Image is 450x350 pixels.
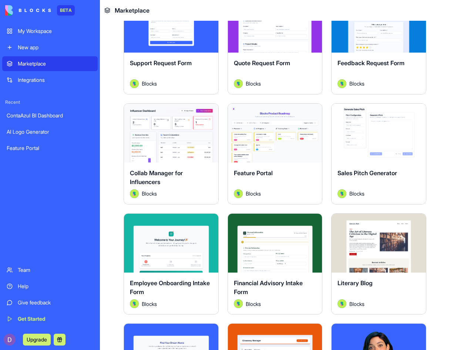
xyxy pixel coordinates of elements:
[7,112,93,119] div: ContaAzul BI Dashboard
[2,279,98,294] a: Help
[130,299,139,308] img: Avatar
[337,299,346,308] img: Avatar
[234,279,303,296] span: Financial Advisory Intake Form
[4,334,16,346] img: ACg8ocJj1Kbh93fj4DMBfw3L4IWNuP8exeH4xpENKjKJJYdWKahY2Q=s96-c
[130,279,210,296] span: Employee Onboarding Intake Form
[2,108,98,123] a: ContaAzul BI Dashboard
[2,263,98,277] a: Team
[337,169,397,177] span: Sales Pitch Generator
[2,311,98,326] a: Get Started
[2,141,98,156] a: Feature Portal
[2,24,98,39] a: My Workspace
[246,80,261,87] span: Blocks
[349,190,365,197] span: Blocks
[18,283,93,290] div: Help
[115,6,150,15] span: Marketplace
[337,189,346,198] img: Avatar
[7,144,93,152] div: Feature Portal
[246,300,261,308] span: Blocks
[234,169,273,177] span: Feature Portal
[228,213,323,314] a: Financial Advisory Intake FormAvatarBlocks
[18,44,93,51] div: New app
[349,80,365,87] span: Blocks
[2,73,98,87] a: Integrations
[228,103,323,204] a: Feature PortalAvatarBlocks
[5,5,51,16] img: logo
[18,315,93,323] div: Get Started
[2,124,98,139] a: AI Logo Generator
[142,190,157,197] span: Blocks
[18,76,93,84] div: Integrations
[234,59,290,67] span: Quote Request Form
[337,279,373,287] span: Literary Blog
[23,334,51,346] button: Upgrade
[2,40,98,55] a: New app
[18,266,93,274] div: Team
[18,299,93,306] div: Give feedback
[23,336,51,343] a: Upgrade
[124,213,219,314] a: Employee Onboarding Intake FormAvatarBlocks
[124,103,219,204] a: Collab Manager for InfluencersAvatarBlocks
[18,27,93,35] div: My Workspace
[5,5,75,16] a: BETA
[142,80,157,87] span: Blocks
[349,300,365,308] span: Blocks
[7,128,93,136] div: AI Logo Generator
[57,5,75,16] div: BETA
[337,59,404,67] span: Feedback Request Form
[18,60,93,67] div: Marketplace
[246,190,261,197] span: Blocks
[130,59,192,67] span: Support Request Form
[130,79,139,88] img: Avatar
[2,295,98,310] a: Give feedback
[130,189,139,198] img: Avatar
[142,300,157,308] span: Blocks
[130,169,183,186] span: Collab Manager for Influencers
[234,189,243,198] img: Avatar
[2,56,98,71] a: Marketplace
[337,79,346,88] img: Avatar
[331,103,426,204] a: Sales Pitch GeneratorAvatarBlocks
[331,213,426,314] a: Literary BlogAvatarBlocks
[234,299,243,308] img: Avatar
[2,99,98,105] span: Recent
[234,79,243,88] img: Avatar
